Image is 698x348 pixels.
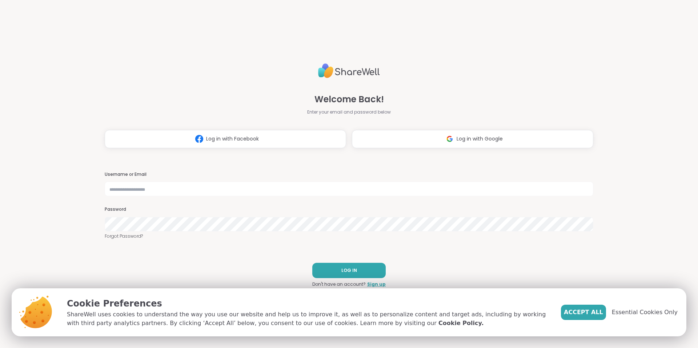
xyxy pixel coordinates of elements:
img: ShareWell Logomark [192,132,206,146]
p: ShareWell uses cookies to understand the way you use our website and help us to improve it, as we... [67,310,549,328]
p: Cookie Preferences [67,297,549,310]
span: Log in with Facebook [206,135,259,143]
span: Essential Cookies Only [612,308,678,317]
img: ShareWell Logomark [443,132,457,146]
span: Enter your email and password below [307,109,391,115]
span: LOG IN [341,267,357,274]
img: ShareWell Logo [318,60,380,81]
a: Sign up [367,281,386,288]
span: Accept All [564,308,603,317]
span: Log in with Google [457,135,503,143]
span: Don't have an account? [312,281,366,288]
button: LOG IN [312,263,386,278]
span: Welcome Back! [314,93,384,106]
button: Log in with Facebook [105,130,346,148]
button: Accept All [561,305,606,320]
a: Forgot Password? [105,233,593,240]
h3: Password [105,206,593,213]
button: Log in with Google [352,130,593,148]
h3: Username or Email [105,171,593,178]
a: Cookie Policy. [438,319,484,328]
